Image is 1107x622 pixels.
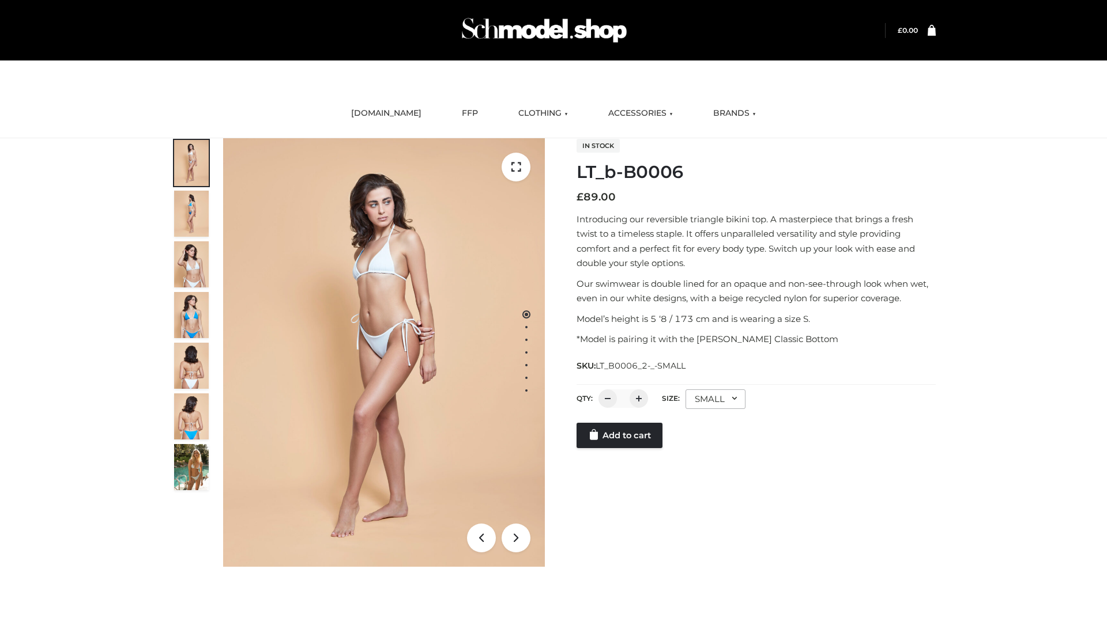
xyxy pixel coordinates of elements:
span: In stock [577,139,620,153]
a: [DOMAIN_NAME] [342,101,430,126]
bdi: 0.00 [898,26,918,35]
div: SMALL [686,389,745,409]
bdi: 89.00 [577,191,616,203]
img: ArielClassicBikiniTop_CloudNine_AzureSky_OW114ECO_8-scaled.jpg [174,393,209,439]
h1: LT_b-B0006 [577,162,936,183]
a: BRANDS [705,101,765,126]
a: FFP [453,101,487,126]
span: £ [898,26,902,35]
label: Size: [662,394,680,403]
img: Arieltop_CloudNine_AzureSky2.jpg [174,444,209,490]
img: Schmodel Admin 964 [458,7,631,53]
img: ArielClassicBikiniTop_CloudNine_AzureSky_OW114ECO_2-scaled.jpg [174,191,209,237]
span: LT_B0006_2-_-SMALL [596,361,686,371]
a: £0.00 [898,26,918,35]
p: Our swimwear is double lined for an opaque and non-see-through look when wet, even in our white d... [577,276,936,306]
img: ArielClassicBikiniTop_CloudNine_AzureSky_OW114ECO_1-scaled.jpg [174,140,209,186]
a: Add to cart [577,423,662,448]
span: SKU: [577,359,687,373]
p: *Model is pairing it with the [PERSON_NAME] Classic Bottom [577,332,936,347]
img: ArielClassicBikiniTop_CloudNine_AzureSky_OW114ECO_7-scaled.jpg [174,343,209,389]
label: QTY: [577,394,593,403]
a: ACCESSORIES [600,101,681,126]
p: Model’s height is 5 ‘8 / 173 cm and is wearing a size S. [577,312,936,327]
img: ArielClassicBikiniTop_CloudNine_AzureSky_OW114ECO_1 [223,138,545,567]
img: ArielClassicBikiniTop_CloudNine_AzureSky_OW114ECO_3-scaled.jpg [174,241,209,287]
p: Introducing our reversible triangle bikini top. A masterpiece that brings a fresh twist to a time... [577,212,936,271]
a: CLOTHING [510,101,577,126]
span: £ [577,191,583,203]
img: ArielClassicBikiniTop_CloudNine_AzureSky_OW114ECO_4-scaled.jpg [174,292,209,338]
